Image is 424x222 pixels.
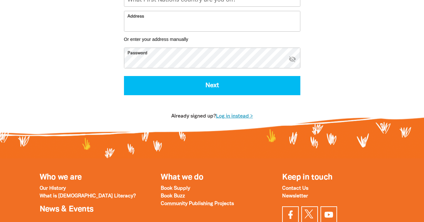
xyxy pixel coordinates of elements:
[124,76,300,95] button: Next
[282,186,308,191] a: Contact Us
[216,114,253,119] a: Log in instead >
[161,194,185,198] a: Book Buzz
[40,186,66,191] a: Our History
[282,174,332,181] span: Keep in touch
[282,194,308,198] a: Newsletter
[161,202,234,206] a: Community Publishing Projects
[161,186,190,191] a: Book Supply
[40,194,136,198] a: What is [DEMOGRAPHIC_DATA] Literacy?
[161,174,203,181] a: What we do
[40,206,94,213] a: News & Events
[289,55,296,64] button: visibility_off
[124,37,300,42] button: Or enter your address manually
[289,55,296,63] i: Hide password
[116,112,308,120] p: Already signed up?
[40,174,82,181] a: Who we are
